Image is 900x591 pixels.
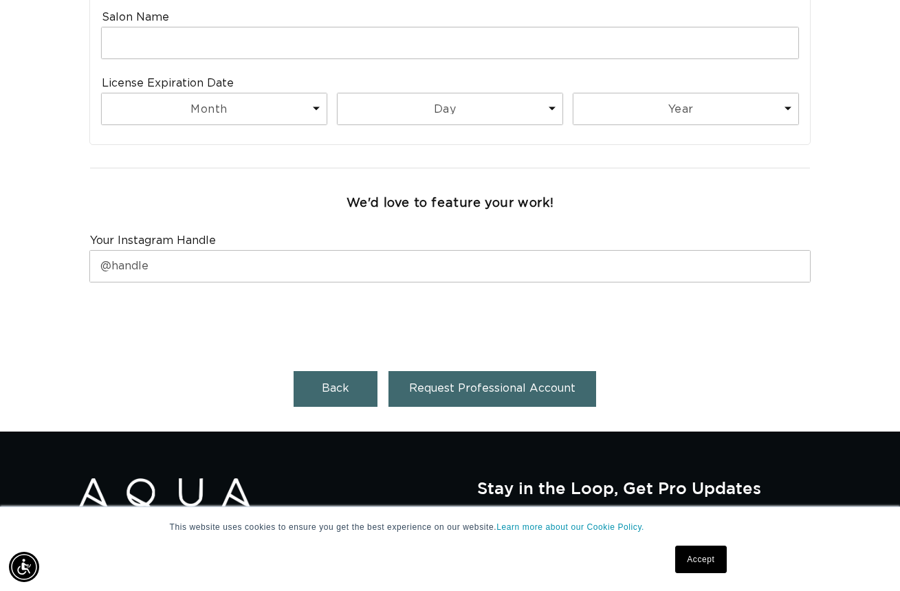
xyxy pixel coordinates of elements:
[347,196,554,212] h3: We'd love to feature your work!
[90,234,216,248] label: Your Instagram Handle
[90,251,810,282] input: @handle
[102,10,169,25] label: Salon Name
[388,371,596,406] button: Request Professional Account
[170,521,731,533] p: This website uses cookies to ensure you get the best experience on our website.
[79,478,251,520] img: Aqua Hair Extensions
[322,383,349,394] span: Back
[675,546,726,573] a: Accept
[294,371,377,406] button: Back
[102,76,234,91] label: License Expiration Date
[409,383,575,394] span: Request Professional Account
[496,522,644,532] a: Learn more about our Cookie Policy.
[477,478,821,498] h2: Stay in the Loop, Get Pro Updates
[9,552,39,582] div: Accessibility Menu
[831,525,900,591] iframe: Chat Widget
